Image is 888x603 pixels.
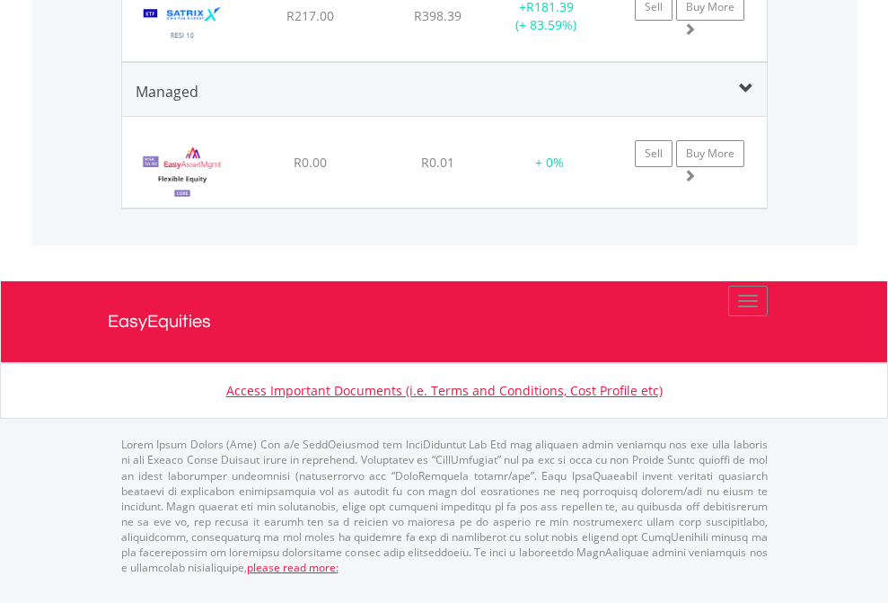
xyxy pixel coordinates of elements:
span: Managed [136,82,198,102]
a: EasyEquities [108,281,781,362]
a: Access Important Documents (i.e. Terms and Conditions, Cost Profile etc) [226,382,663,399]
img: EMPBundle_CEquity.png [131,139,234,203]
span: R217.00 [286,7,334,24]
span: R0.01 [421,154,454,171]
a: Sell [635,140,673,167]
a: Buy More [676,140,744,167]
span: R0.00 [294,154,327,171]
p: Lorem Ipsum Dolors (Ame) Con a/e SeddOeiusmod tem InciDiduntut Lab Etd mag aliquaen admin veniamq... [121,437,768,575]
div: + 0% [504,154,595,172]
span: R398.39 [414,7,462,24]
a: please read more: [247,560,338,575]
